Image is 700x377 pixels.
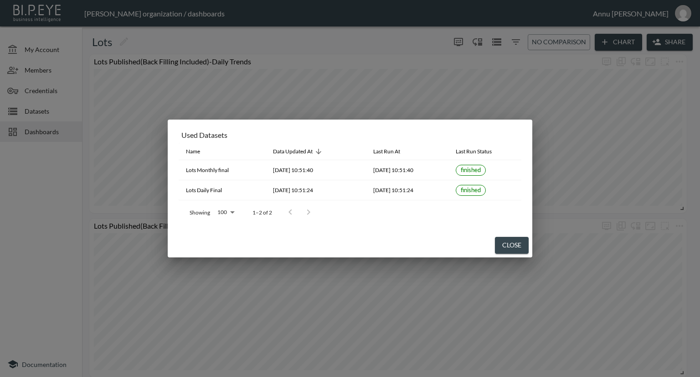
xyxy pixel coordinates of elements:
th: Lots Monthly final [179,160,266,180]
th: 2025-08-14, 10:51:40 [366,160,449,180]
th: {"type":{},"key":null,"ref":null,"props":{"size":"small","label":{"type":"span","key":null,"ref":... [448,160,543,180]
span: Last Run At [373,146,412,157]
button: Close [495,237,529,254]
span: finished [461,186,481,194]
p: Showing [190,209,210,216]
th: {"type":{},"key":null,"ref":null,"props":{"size":"small","label":{"type":"span","key":null,"ref":... [448,180,543,200]
div: Name [186,146,200,157]
div: 100 [214,206,238,218]
span: finished [461,166,481,173]
th: Lots Daily Final [179,180,266,200]
p: 1–2 of 2 [252,209,272,216]
div: Data Updated At [273,146,313,157]
span: Last Run Status [456,146,504,157]
div: Used Datasets [181,131,521,139]
th: 2025-08-14, 10:51:24 [366,180,449,200]
div: Last Run Status [456,146,492,157]
th: 2025-08-14, 10:51:24 [266,180,366,200]
th: 2025-08-14, 10:51:40 [266,160,366,180]
span: Name [186,146,212,157]
span: Data Updated At [273,146,324,157]
div: Last Run At [373,146,400,157]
